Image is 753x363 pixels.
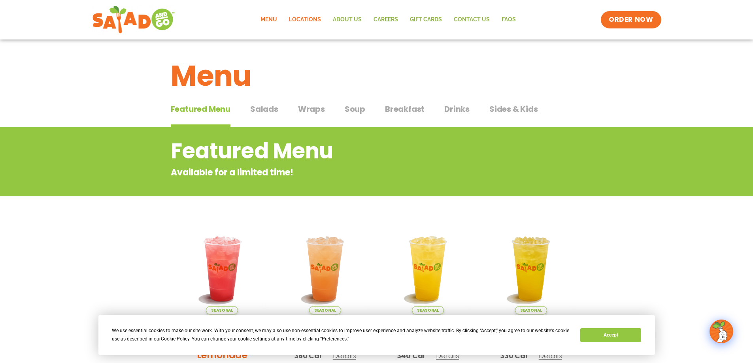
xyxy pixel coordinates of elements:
img: wpChatIcon [710,320,732,342]
span: ORDER NOW [609,15,653,24]
span: Drinks [444,103,470,115]
span: 360 Cal [294,350,321,361]
span: Details [436,351,459,361]
img: new-SAG-logo-768×292 [92,4,176,36]
span: Details [539,351,562,361]
img: Product photo for Sunkissed Yuzu Lemonade [383,223,474,314]
span: Sides & Kids [489,103,538,115]
span: 330 Cal [500,350,527,361]
img: Product photo for Mango Grove Lemonade [485,223,577,314]
div: We use essential cookies to make our site work. With your consent, we may also use non-essential ... [112,327,571,343]
a: ORDER NOW [601,11,661,28]
span: Seasonal [206,306,238,314]
span: Salads [250,103,278,115]
a: Menu [255,11,283,29]
img: Product photo for Blackberry Bramble Lemonade [177,223,268,314]
a: About Us [327,11,368,29]
span: Seasonal [309,306,341,314]
span: Cookie Policy [161,336,189,342]
span: Details [333,351,356,361]
div: Cookie Consent Prompt [98,315,655,355]
span: 340 Cal [397,350,425,361]
div: Tabbed content [171,100,583,127]
a: Locations [283,11,327,29]
a: GIFT CARDS [404,11,448,29]
a: Careers [368,11,404,29]
span: Breakfast [385,103,425,115]
span: Featured Menu [171,103,230,115]
span: Wraps [298,103,325,115]
h2: Featured Menu [171,135,519,167]
a: FAQs [496,11,522,29]
span: Seasonal [515,306,547,314]
img: Product photo for Summer Stone Fruit Lemonade [279,223,371,314]
span: Soup [345,103,365,115]
p: Available for a limited time! [171,166,519,179]
span: Seasonal [412,306,444,314]
button: Accept [580,328,641,342]
a: Contact Us [448,11,496,29]
nav: Menu [255,11,522,29]
span: Preferences [322,336,347,342]
h1: Menu [171,55,583,97]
